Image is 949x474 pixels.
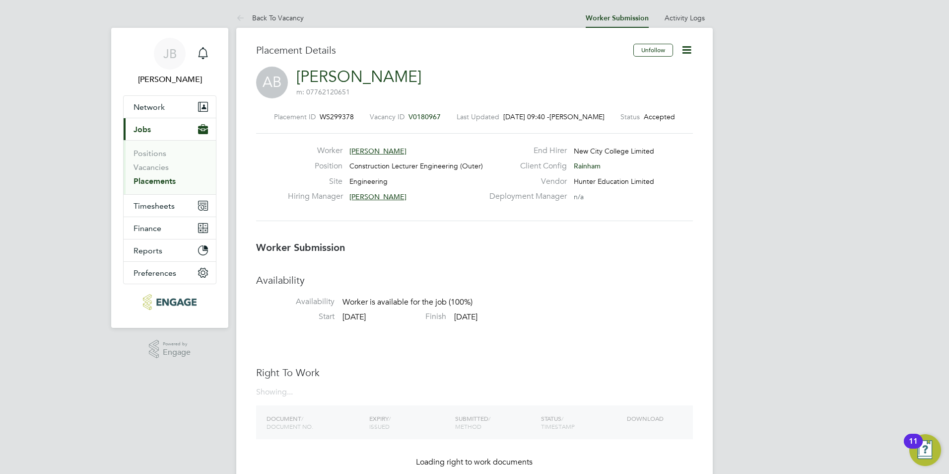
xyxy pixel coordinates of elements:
a: Worker Submission [586,14,649,22]
h3: Availability [256,274,693,287]
span: Construction Lecturer Engineering (Outer) [349,161,483,170]
a: JB[PERSON_NAME] [123,38,216,85]
label: Worker [288,146,342,156]
nav: Main navigation [111,28,228,328]
label: Site [288,176,342,187]
label: Start [256,312,335,322]
a: [PERSON_NAME] [296,67,421,86]
img: huntereducation-logo-retina.png [143,294,196,310]
span: WS299378 [320,112,354,121]
span: Preferences [134,268,176,278]
span: Timesheets [134,201,175,211]
span: JB [163,47,177,60]
span: [PERSON_NAME] [349,192,407,201]
label: Deployment Manager [483,191,567,202]
span: m: 07762120651 [296,87,350,96]
span: [DATE] [454,312,477,322]
label: Hiring Manager [288,191,342,202]
label: Vacancy ID [370,112,405,121]
a: Back To Vacancy [236,13,304,22]
span: [PERSON_NAME] [349,147,407,156]
label: Position [288,161,342,171]
span: Reports [134,246,162,255]
a: Powered byEngage [149,340,191,359]
span: Worker is available for the job (100%) [342,298,473,308]
span: ... [287,387,293,397]
a: Activity Logs [665,13,705,22]
a: Vacancies [134,162,169,172]
span: Jobs [134,125,151,134]
h3: Right To Work [256,366,693,379]
button: Open Resource Center, 11 new notifications [909,434,941,466]
span: n/a [574,192,584,201]
div: Showing [256,387,295,397]
span: Accepted [644,112,675,121]
div: 11 [909,441,918,454]
span: Finance [134,224,161,233]
span: Engineering [349,177,388,186]
span: [PERSON_NAME] [549,112,605,121]
span: Engage [163,348,191,357]
label: Status [620,112,640,121]
button: Finance [124,217,216,239]
div: Jobs [124,140,216,194]
label: Client Config [483,161,567,171]
label: Finish [368,312,446,322]
span: Hunter Education Limited [574,177,654,186]
button: Unfollow [633,44,673,57]
span: Network [134,102,165,112]
span: V0180967 [408,112,441,121]
label: End Hirer [483,146,567,156]
a: Placements [134,176,176,186]
button: Jobs [124,118,216,140]
span: AB [256,67,288,98]
button: Timesheets [124,195,216,217]
a: Positions [134,149,166,158]
label: Last Updated [457,112,499,121]
a: Go to home page [123,294,216,310]
span: Jack Baron [123,74,216,85]
button: Reports [124,239,216,261]
label: Placement ID [274,112,316,121]
h3: Placement Details [256,44,626,57]
span: [DATE] [342,312,366,322]
span: New City College Limited [574,147,654,156]
b: Worker Submission [256,241,345,253]
label: Availability [256,297,335,307]
span: Rainham [574,161,601,170]
label: Vendor [483,176,567,187]
button: Network [124,96,216,118]
span: [DATE] 09:40 - [503,112,549,121]
button: Preferences [124,262,216,284]
span: Powered by [163,340,191,348]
